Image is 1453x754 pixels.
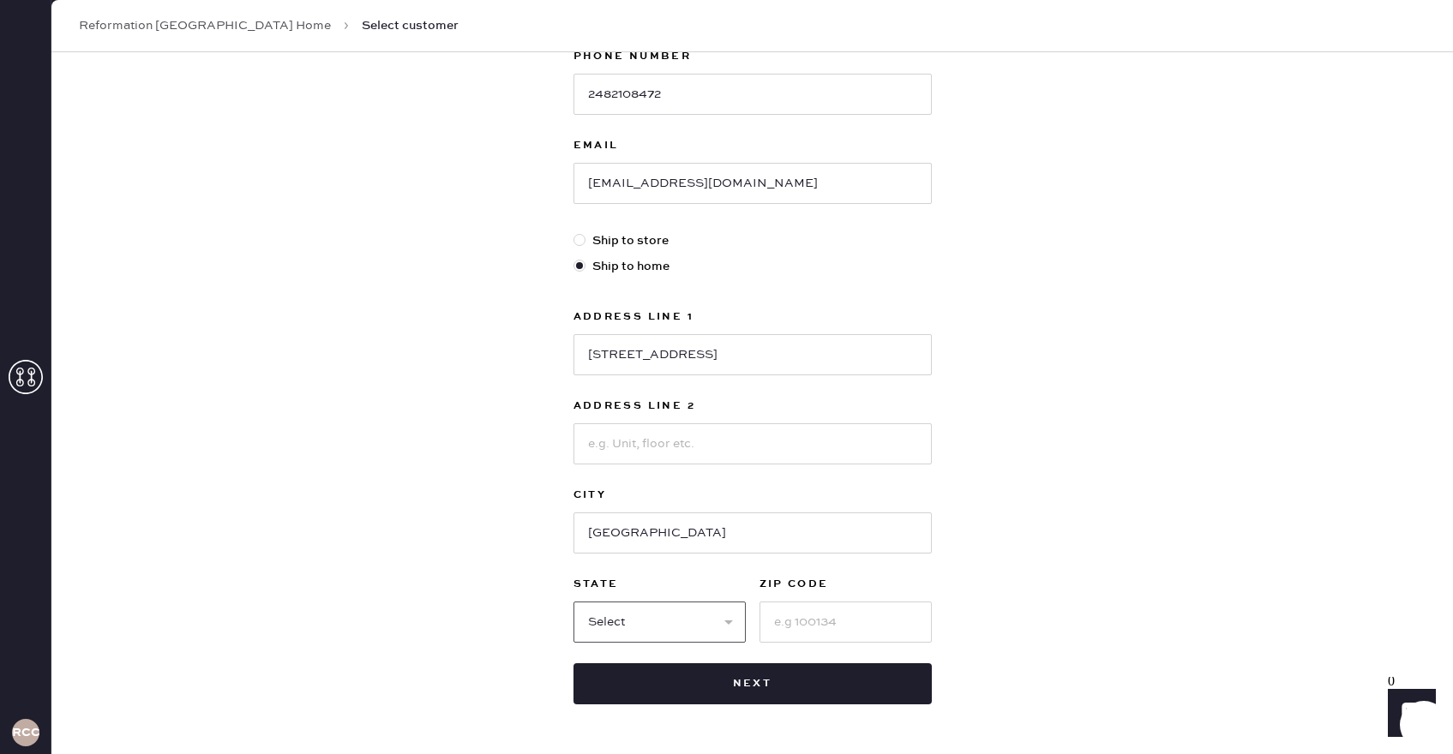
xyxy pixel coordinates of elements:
label: Address Line 2 [573,396,932,416]
input: e.g New York [573,512,932,554]
input: e.g. Unit, floor etc. [573,423,932,464]
a: Reformation [GEOGRAPHIC_DATA] Home [79,17,331,34]
iframe: Front Chat [1372,677,1445,751]
input: e.g. Street address, P.O. box etc. [573,334,932,375]
label: Ship to store [573,231,932,250]
label: Phone Number [573,46,932,67]
label: City [573,485,932,506]
input: e.g (XXX) XXXXXX [573,74,932,115]
label: Ship to home [573,257,932,276]
label: ZIP Code [760,574,932,595]
label: Address Line 1 [573,307,932,327]
input: e.g. john@doe.com [573,163,932,204]
label: Email [573,135,932,156]
button: Next [573,663,932,704]
span: Select customer [362,17,459,34]
label: State [573,574,746,595]
input: e.g 100134 [760,601,932,643]
h3: RCCA [12,727,39,739]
